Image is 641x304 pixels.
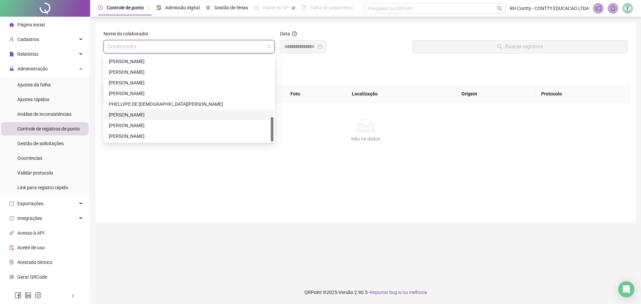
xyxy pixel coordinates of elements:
[98,5,103,10] span: clock-circle
[165,5,200,10] span: Admissão digital
[157,5,161,10] span: file-done
[623,3,633,13] img: 82867
[9,216,14,221] span: sync
[105,131,273,141] div: vanessa da silva gordilho
[280,31,290,36] span: Data
[71,294,75,298] span: left
[105,120,273,131] div: Sueli Santos Alves
[339,290,353,295] span: Versão
[17,111,71,117] span: Análise de inconsistências
[301,5,306,10] span: book
[9,231,14,235] span: api
[536,85,630,103] th: Protocolo
[17,22,45,27] span: Página inicial
[9,66,14,71] span: lock
[17,66,48,71] span: Administração
[9,275,14,279] span: qrcode
[9,37,14,42] span: user-add
[25,292,31,299] span: linkedin
[412,40,628,53] button: Buscar registros
[292,31,297,36] span: question-circle
[17,97,49,102] span: Ajustes rápidos
[109,122,269,129] div: [PERSON_NAME]
[105,88,273,99] div: Matheus Levi Santos Oliveira
[9,260,14,265] span: solution
[103,30,153,37] label: Nome do colaborador
[109,111,269,118] div: [PERSON_NAME]
[17,37,39,42] span: Cadastros
[15,292,21,299] span: facebook
[17,51,38,57] span: Relatórios
[109,58,269,65] div: [PERSON_NAME]
[17,126,80,131] span: Controle de registros de ponto
[618,281,634,297] div: Open Intercom Messenger
[17,156,42,161] span: Ocorrências
[17,245,45,250] span: Aceite de uso
[17,82,51,87] span: Ajustes da folha
[17,185,68,190] span: Link para registro rápido
[17,170,53,176] span: Validar protocolo
[595,5,601,11] span: notification
[510,5,589,12] span: RH Contty - CONTTY EDUCACAO LTDA
[17,201,43,206] span: Exportações
[105,56,273,67] div: Ludmile Alves Lima
[206,5,210,10] span: sun
[109,90,269,97] div: [PERSON_NAME]
[17,260,52,265] span: Atestado técnico
[105,99,273,109] div: PHELLYPE DE JESUS MATOS
[610,5,616,11] span: bell
[17,141,64,146] span: Gestão de solicitações
[285,85,347,103] th: Foto
[497,6,502,11] span: search
[9,22,14,27] span: home
[9,52,14,56] span: file
[310,5,353,10] span: Folha de pagamento
[105,109,273,120] div: Rhayana Souza Chaves
[263,5,289,10] span: Painel do DP
[109,79,269,86] div: [PERSON_NAME]
[370,290,427,295] span: Reportar bug e/ou melhoria
[9,201,14,206] span: export
[147,6,151,10] span: pushpin
[291,6,295,10] span: pushpin
[214,5,248,10] span: Gestão de férias
[347,85,456,103] th: Localização
[107,5,144,10] span: Controle de ponto
[109,135,622,142] div: Não há dados
[17,274,47,280] span: Gerar QRCode
[17,216,42,221] span: Integrações
[90,281,641,304] footer: QRPoint © 2025 - 2.90.5 -
[109,132,269,140] div: [PERSON_NAME]
[105,77,273,88] div: MARLON MAX SANTOS DE MATTOS
[109,68,269,76] div: [PERSON_NAME]
[254,5,259,10] span: dashboard
[17,230,44,236] span: Acesso à API
[9,245,14,250] span: audit
[456,85,536,103] th: Origem
[35,292,41,299] span: instagram
[105,67,273,77] div: Luis Felipe Da Paixão Santos
[109,100,269,108] div: PHELLYPE DE [DEMOGRAPHIC_DATA][PERSON_NAME]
